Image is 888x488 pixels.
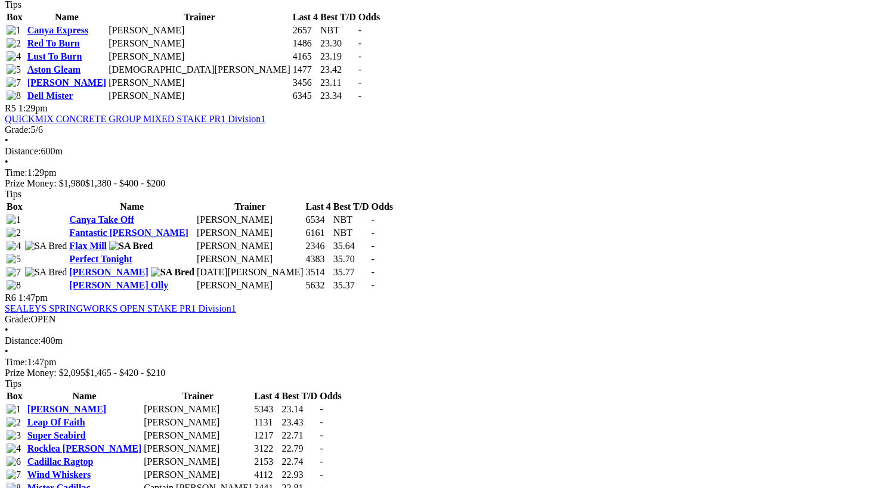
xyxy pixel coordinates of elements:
[320,470,323,480] span: -
[143,443,252,455] td: [PERSON_NAME]
[320,77,357,89] td: 23.11
[7,77,21,88] img: 7
[253,469,280,481] td: 4112
[18,293,48,303] span: 1:47pm
[196,214,304,226] td: [PERSON_NAME]
[7,91,21,101] img: 8
[7,280,21,291] img: 8
[292,64,318,76] td: 1477
[5,178,883,189] div: Prize Money: $1,980
[7,215,21,225] img: 1
[333,227,370,239] td: NBT
[5,125,31,135] span: Grade:
[371,267,374,277] span: -
[108,24,291,36] td: [PERSON_NAME]
[253,430,280,442] td: 1217
[7,430,21,441] img: 3
[281,456,318,468] td: 22.74
[27,430,86,440] a: Super Seabird
[320,51,357,63] td: 23.19
[371,280,374,290] span: -
[7,64,21,75] img: 5
[320,64,357,76] td: 23.42
[292,24,318,36] td: 2657
[27,390,143,402] th: Name
[196,279,304,291] td: [PERSON_NAME]
[358,64,361,74] span: -
[5,146,883,157] div: 600m
[27,77,106,88] a: [PERSON_NAME]
[371,215,374,225] span: -
[27,51,82,61] a: Lust To Burn
[7,254,21,265] img: 5
[7,12,23,22] span: Box
[108,64,291,76] td: [DEMOGRAPHIC_DATA][PERSON_NAME]
[7,25,21,36] img: 1
[27,456,94,467] a: Cadillac Ragtop
[5,325,8,335] span: •
[320,404,323,414] span: -
[5,167,883,178] div: 1:29pm
[253,416,280,428] td: 1131
[253,403,280,415] td: 5343
[5,314,31,324] span: Grade:
[27,91,73,101] a: Dell Mister
[253,390,280,402] th: Last 4
[320,430,323,440] span: -
[108,38,291,49] td: [PERSON_NAME]
[5,335,883,346] div: 400m
[7,391,23,401] span: Box
[69,280,168,290] a: [PERSON_NAME] Olly
[305,227,332,239] td: 6161
[5,357,883,368] div: 1:47pm
[69,201,195,213] th: Name
[281,443,318,455] td: 22.79
[7,443,21,454] img: 4
[305,214,332,226] td: 6534
[7,267,21,278] img: 7
[5,314,883,325] div: OPEN
[7,228,21,238] img: 2
[333,253,370,265] td: 35.70
[305,279,332,291] td: 5632
[27,470,91,480] a: Wind Whiskers
[292,51,318,63] td: 4165
[292,11,318,23] th: Last 4
[5,293,16,303] span: R6
[281,430,318,442] td: 22.71
[85,178,166,188] span: $1,380 - $400 - $200
[371,241,374,251] span: -
[5,357,27,367] span: Time:
[196,266,304,278] td: [DATE][PERSON_NAME]
[292,90,318,102] td: 6345
[281,403,318,415] td: 23.14
[5,167,27,178] span: Time:
[5,335,41,346] span: Distance:
[320,456,323,467] span: -
[27,64,81,74] a: Aston Gleam
[69,254,132,264] a: Perfect Tonight
[85,368,166,378] span: $1,465 - $420 - $210
[320,443,323,453] span: -
[7,241,21,251] img: 4
[151,267,194,278] img: SA Bred
[253,456,280,468] td: 2153
[108,77,291,89] td: [PERSON_NAME]
[305,253,332,265] td: 4383
[319,390,342,402] th: Odds
[281,469,318,481] td: 22.93
[371,228,374,238] span: -
[358,91,361,101] span: -
[5,368,883,378] div: Prize Money: $2,095
[143,456,252,468] td: [PERSON_NAME]
[7,201,23,212] span: Box
[320,417,323,427] span: -
[196,240,304,252] td: [PERSON_NAME]
[5,114,265,124] a: QUICKMIX CONCRETE GROUP MIXED STAKE PR1 Division1
[281,390,318,402] th: Best T/D
[320,38,357,49] td: 23.30
[196,227,304,239] td: [PERSON_NAME]
[5,157,8,167] span: •
[7,456,21,467] img: 6
[5,303,236,313] a: SEALEYS SPRINGWORKS OPEN STAKE PR1 Division1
